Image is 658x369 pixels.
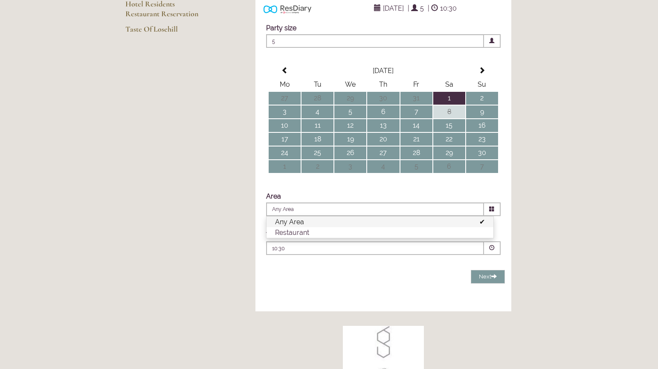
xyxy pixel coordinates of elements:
th: Mo [269,78,301,91]
td: 6 [367,105,399,118]
td: 17 [269,133,301,146]
button: Next [471,270,505,284]
td: 28 [400,146,432,159]
td: 24 [269,146,301,159]
td: 19 [334,133,366,146]
td: 26 [334,146,366,159]
label: Party size [266,24,296,32]
td: 14 [400,119,432,132]
td: 10 [269,119,301,132]
td: 2 [301,160,333,173]
span: | [408,4,409,12]
td: 28 [301,92,333,105]
td: 31 [400,92,432,105]
td: 25 [301,146,333,159]
span: [DATE] [381,2,406,15]
td: 27 [367,146,399,159]
th: Th [367,78,399,91]
li: Restaurant [267,227,493,238]
td: 30 [466,146,498,159]
p: 10:30 [272,245,426,252]
td: 23 [466,133,498,146]
td: 7 [466,160,498,173]
img: Powered by ResDiary [264,3,311,15]
td: 13 [367,119,399,132]
td: 12 [334,119,366,132]
td: 7 [400,105,432,118]
td: 30 [367,92,399,105]
td: 3 [269,105,301,118]
td: 1 [433,92,465,105]
a: Taste Of Losehill [125,24,207,40]
th: Su [466,78,498,91]
span: 5 [266,34,484,48]
th: Fr [400,78,432,91]
td: 6 [433,160,465,173]
td: 29 [334,92,366,105]
span: | [428,4,429,12]
td: 27 [269,92,301,105]
td: 4 [367,160,399,173]
td: 2 [466,92,498,105]
th: Select Month [301,64,465,77]
span: 10:30 [438,2,459,15]
td: 18 [301,133,333,146]
th: We [334,78,366,91]
th: Tu [301,78,333,91]
td: 5 [334,105,366,118]
span: 5 [418,2,426,15]
td: 20 [367,133,399,146]
td: 15 [433,119,465,132]
span: Next [479,273,497,280]
td: 9 [466,105,498,118]
td: 5 [400,160,432,173]
td: 8 [433,105,465,118]
th: Sa [433,78,465,91]
span: Next Month [478,67,485,74]
li: Any Area [267,217,493,227]
td: 22 [433,133,465,146]
td: 16 [466,119,498,132]
td: 11 [301,119,333,132]
span: Previous Month [281,67,288,74]
td: 4 [301,105,333,118]
td: 21 [400,133,432,146]
td: 3 [334,160,366,173]
label: Area [266,192,281,200]
td: 1 [269,160,301,173]
td: 29 [433,146,465,159]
